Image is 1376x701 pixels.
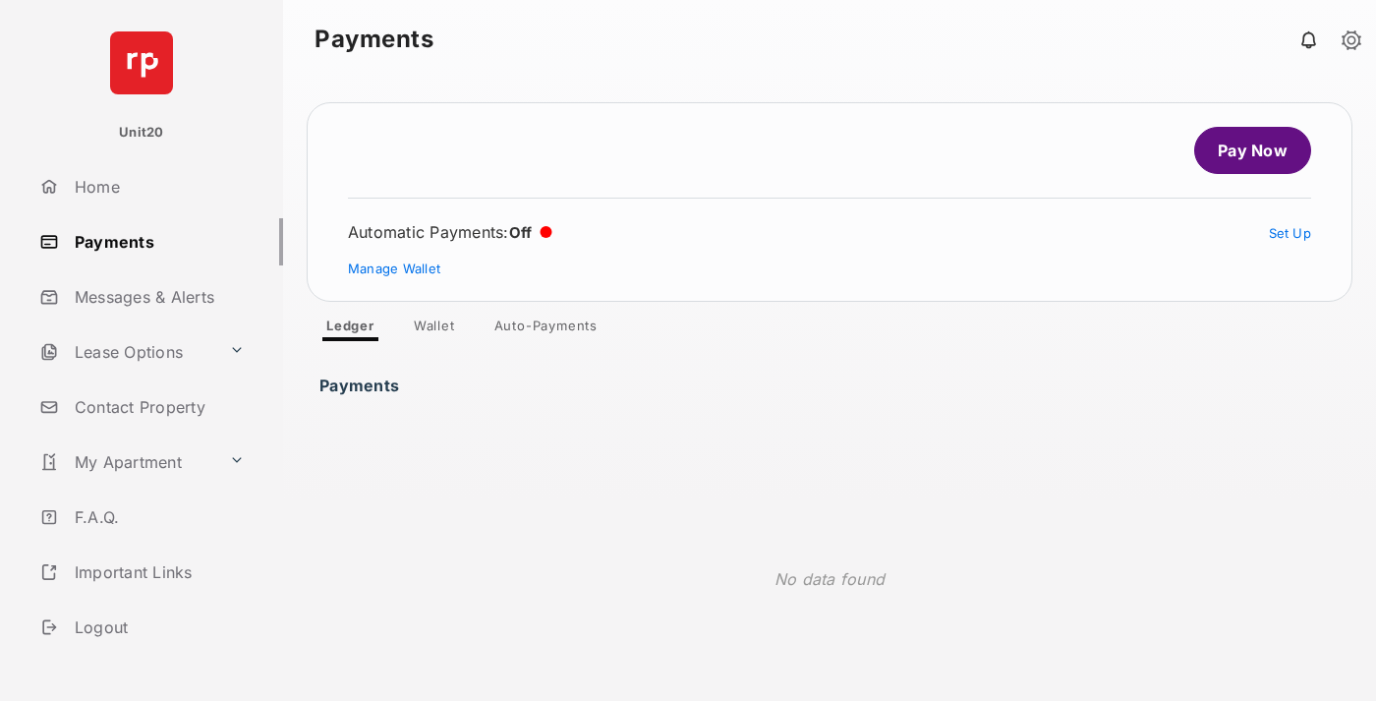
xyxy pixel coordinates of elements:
a: Contact Property [31,383,283,431]
strong: Payments [315,28,433,51]
a: Lease Options [31,328,221,376]
a: Logout [31,604,283,651]
p: Unit20 [119,123,164,143]
a: Auto-Payments [479,318,613,341]
img: svg+xml;base64,PHN2ZyB4bWxucz0iaHR0cDovL3d3dy53My5vcmcvMjAwMC9zdmciIHdpZHRoPSI2NCIgaGVpZ2h0PSI2NC... [110,31,173,94]
a: Payments [31,218,283,265]
a: F.A.Q. [31,494,283,541]
a: Important Links [31,549,253,596]
a: Manage Wallet [348,261,440,276]
a: My Apartment [31,438,221,486]
a: Home [31,163,283,210]
h3: Payments [319,377,405,384]
span: Off [509,223,533,242]
a: Set Up [1269,225,1312,241]
p: No data found [774,567,885,591]
a: Ledger [311,318,390,341]
a: Messages & Alerts [31,273,283,321]
div: Automatic Payments : [348,222,552,242]
a: Wallet [398,318,471,341]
